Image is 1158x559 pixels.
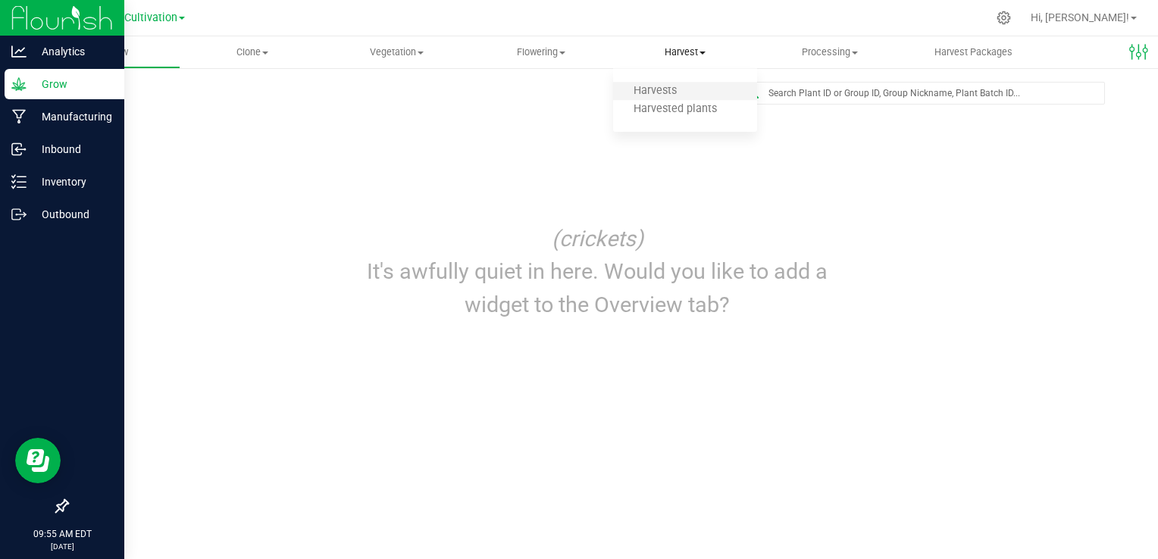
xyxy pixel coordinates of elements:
[11,44,27,59] inline-svg: Analytics
[613,103,737,116] span: Harvested plants
[758,45,900,59] span: Processing
[124,11,177,24] span: Cultivation
[470,45,612,59] span: Flowering
[7,541,117,552] p: [DATE]
[11,77,27,92] inline-svg: Grow
[613,85,697,98] span: Harvests
[180,36,324,68] a: Clone
[15,438,61,483] iframe: Resource center
[337,255,857,320] p: It's awfully quiet in here. Would you like to add a widget to the Overview tab?
[11,207,27,222] inline-svg: Outbound
[325,36,469,68] a: Vegetation
[994,11,1013,25] div: Manage settings
[27,108,117,126] p: Manufacturing
[11,142,27,157] inline-svg: Inbound
[11,174,27,189] inline-svg: Inventory
[757,36,901,68] a: Processing
[27,205,117,223] p: Outbound
[469,36,613,68] a: Flowering
[902,36,1046,68] a: Harvest Packages
[181,45,324,59] span: Clone
[613,45,757,59] span: Harvest
[27,140,117,158] p: Inbound
[1031,11,1129,23] span: Hi, [PERSON_NAME]!
[7,527,117,541] p: 09:55 AM EDT
[326,45,468,59] span: Vegetation
[11,109,27,124] inline-svg: Manufacturing
[743,83,1105,104] input: Search Plant ID or Group ID, Group Nickname, Plant Batch ID...
[27,42,117,61] p: Analytics
[914,45,1033,59] span: Harvest Packages
[613,36,757,68] a: Harvest Harvests Harvested plants
[27,75,117,93] p: Grow
[552,226,643,251] i: (crickets)
[27,173,117,191] p: Inventory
